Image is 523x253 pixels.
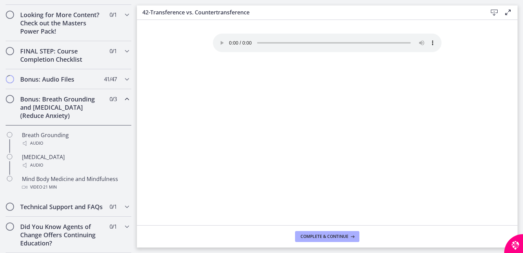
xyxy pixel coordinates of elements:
span: · 21 min [42,183,57,191]
div: Mind Body Medicine and Mindfulness [22,175,129,191]
h2: Looking for More Content? Check out the Masters Power Pack! [20,11,104,35]
span: 0 / 3 [110,95,117,103]
div: Video [22,183,129,191]
span: 0 / 1 [110,11,117,19]
div: Audio [22,139,129,147]
h3: 42-Transference vs. Countertransference [142,8,476,16]
div: [MEDICAL_DATA] [22,153,129,169]
span: 0 / 1 [110,222,117,231]
h2: Bonus: Breath Grounding and [MEDICAL_DATA] (Reduce Anxiety) [20,95,104,120]
h2: FINAL STEP: Course Completion Checklist [20,47,104,63]
button: Complete & continue [295,231,359,242]
div: Breath Grounding [22,131,129,147]
span: Complete & continue [301,234,348,239]
span: 41 / 47 [104,75,117,83]
span: 0 / 1 [110,47,117,55]
span: 0 / 1 [110,203,117,211]
h2: Did You Know Agents of Change Offers Continuing Education? [20,222,104,247]
div: Audio [22,161,129,169]
h2: Technical Support and FAQs [20,203,104,211]
h2: Bonus: Audio Files [20,75,104,83]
